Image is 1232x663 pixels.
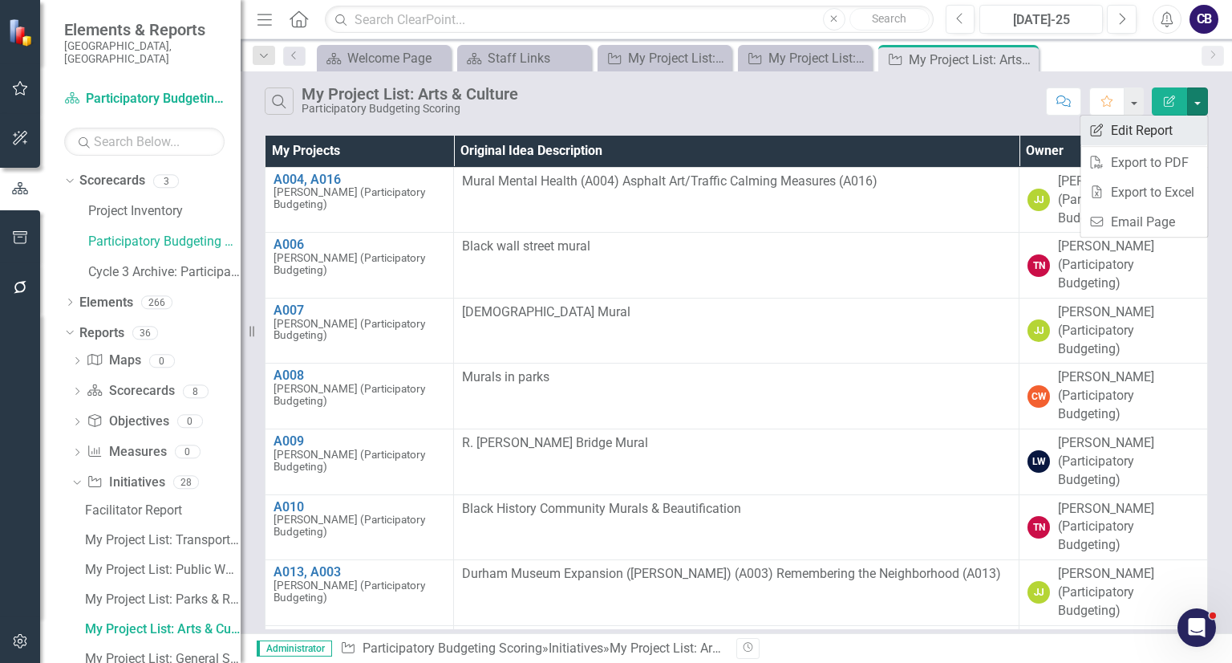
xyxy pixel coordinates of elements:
span: Administrator [257,641,332,657]
td: Double-Click to Edit [1019,167,1208,233]
div: Staff Links [488,48,587,68]
div: [PERSON_NAME] (Participatory Budgeting) [1058,565,1199,620]
a: A006 [274,238,445,252]
td: Double-Click to Edit [1019,298,1208,364]
a: Export to PDF [1080,148,1207,177]
a: Export to Excel [1080,177,1207,207]
td: Double-Click to Edit [454,560,1019,626]
div: TN [1027,516,1050,539]
td: Double-Click to Edit Right Click for Context Menu [265,364,454,429]
a: Cycle 3 Archive: Participatory Budgeting Scoring [88,263,241,282]
div: Welcome Page [347,48,447,68]
div: My Project List: General Services [768,48,868,68]
div: 0 [149,354,175,368]
td: Double-Click to Edit [454,429,1019,494]
small: [PERSON_NAME] (Participatory Budgeting) [274,383,445,407]
div: My Project List: Transportation [85,533,241,547]
a: A013, A003 [274,565,445,580]
a: Measures [87,443,166,462]
a: Participatory Budgeting Scoring [64,90,225,108]
a: My Project List: Other [602,48,727,68]
div: 28 [173,475,199,489]
span: Black History Community Murals & Beautification [462,501,741,516]
input: Search ClearPoint... [325,6,933,34]
div: [PERSON_NAME] (Participatory Budgeting) [1058,434,1199,490]
button: [DATE]-25 [979,5,1103,34]
div: [PERSON_NAME] (Participatory Budgeting) [1058,500,1199,555]
a: Elements [79,294,133,312]
span: [DEMOGRAPHIC_DATA] Mural [462,304,630,319]
a: My Project List: Arts & Culture [81,616,241,642]
td: Double-Click to Edit [1019,429,1208,494]
small: [GEOGRAPHIC_DATA], [GEOGRAPHIC_DATA] [64,39,225,66]
button: CB [1189,5,1218,34]
div: [DATE]-25 [985,10,1097,30]
div: My Project List: Parks & Recreation [85,592,241,607]
iframe: Intercom live chat [1177,608,1216,647]
a: A007 [274,303,445,318]
td: Double-Click to Edit Right Click for Context Menu [265,233,454,299]
a: My Project List: Public Works [81,557,241,583]
div: [PERSON_NAME] (Participatory Budgeting) [1058,368,1199,424]
span: Mural Mental Health (A004) Asphalt Art/Traffic Calming Measures (A016) [462,173,877,189]
a: My Project List: Transportation [81,527,241,553]
div: LW [1027,450,1050,473]
a: A009 [274,434,445,449]
a: A008 [274,368,445,383]
div: CW [1027,385,1050,408]
small: [PERSON_NAME] (Participatory Budgeting) [274,318,445,342]
div: 8 [183,384,209,398]
span: Black wall street mural [462,238,590,254]
span: Search [872,12,906,25]
div: 36 [132,326,158,340]
small: [PERSON_NAME] (Participatory Budgeting) [274,449,445,473]
a: Initiatives [87,474,164,492]
div: My Project List: Arts & Culture [610,641,777,656]
div: JJ [1027,581,1050,604]
div: My Project List: Arts & Culture [909,50,1035,70]
a: Scorecards [87,382,174,401]
div: 0 [175,445,201,459]
div: 266 [141,295,172,309]
td: Double-Click to Edit Right Click for Context Menu [265,560,454,626]
a: My Project List: Parks & Recreation [81,587,241,612]
a: Project Inventory [88,202,241,221]
td: Double-Click to Edit [454,167,1019,233]
td: Double-Click to Edit Right Click for Context Menu [265,429,454,494]
div: 3 [153,174,179,188]
button: Search [849,8,930,31]
td: Double-Click to Edit [1019,364,1208,429]
td: Double-Click to Edit Right Click for Context Menu [265,167,454,233]
div: [PERSON_NAME] (Participatory Budgeting) [1058,238,1199,293]
span: R. [PERSON_NAME] Bridge Mural [462,435,648,450]
a: Staff Links [461,48,587,68]
div: My Project List: Other [628,48,727,68]
div: Participatory Budgeting Scoring [302,103,518,115]
td: Double-Click to Edit [454,298,1019,364]
td: Double-Click to Edit [454,494,1019,560]
small: [PERSON_NAME] (Participatory Budgeting) [274,252,445,276]
a: Welcome Page [321,48,447,68]
div: [PERSON_NAME] (Participatory Budgeting) [1058,173,1199,228]
td: Double-Click to Edit [1019,560,1208,626]
div: My Project List: Arts & Culture [85,622,241,637]
a: Facilitator Report [81,498,241,523]
a: Edit Report [1080,116,1207,145]
span: Durham Museum Expansion ([PERSON_NAME]) (A003) Remembering the Neighborhood (A013) [462,566,1001,581]
span: Elements & Reports [64,20,225,39]
td: Double-Click to Edit [1019,494,1208,560]
a: A004, A016 [274,173,445,187]
a: Reports [79,324,124,343]
small: [PERSON_NAME] (Participatory Budgeting) [274,580,445,604]
a: My Project List: General Services [742,48,868,68]
a: Initiatives [549,641,603,656]
td: Double-Click to Edit Right Click for Context Menu [265,298,454,364]
div: TN [1027,254,1050,277]
td: Double-Click to Edit Right Click for Context Menu [265,494,454,560]
input: Search Below... [64,128,225,156]
div: Facilitator Report [85,503,241,518]
div: » » [340,640,724,658]
div: My Project List: Public Works [85,563,241,577]
a: Objectives [87,413,168,431]
div: 0 [177,415,203,429]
